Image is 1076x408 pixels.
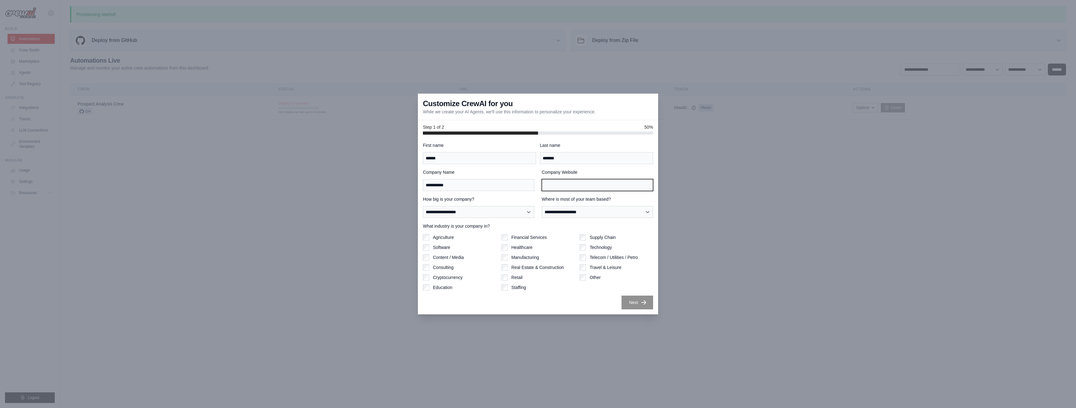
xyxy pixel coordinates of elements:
[590,264,621,271] label: Travel & Leisure
[423,99,513,109] h3: Customize CrewAI for you
[590,244,612,250] label: Technology
[542,169,653,175] label: Company Website
[511,244,533,250] label: Healthcare
[423,223,653,229] label: What industry is your company in?
[433,234,454,240] label: Agriculture
[423,124,444,130] span: Step 1 of 2
[511,264,564,271] label: Real Estate & Construction
[511,274,523,281] label: Retail
[590,234,616,240] label: Supply Chain
[433,254,464,261] label: Content / Media
[590,274,601,281] label: Other
[433,244,450,250] label: Software
[540,142,653,148] label: Last name
[590,254,638,261] label: Telecom / Utilities / Petro
[433,284,452,291] label: Education
[433,264,454,271] label: Consulting
[423,196,534,202] label: How big is your company?
[542,196,653,202] label: Where is most of your team based?
[511,284,526,291] label: Staffing
[433,274,463,281] label: Cryptocurrency
[511,254,539,261] label: Manufacturing
[423,169,534,175] label: Company Name
[423,109,596,115] p: While we create your AI Agents, we'll use this information to personalize your experience.
[423,142,536,148] label: First name
[622,296,653,309] button: Next
[644,124,653,130] span: 50%
[511,234,547,240] label: Financial Services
